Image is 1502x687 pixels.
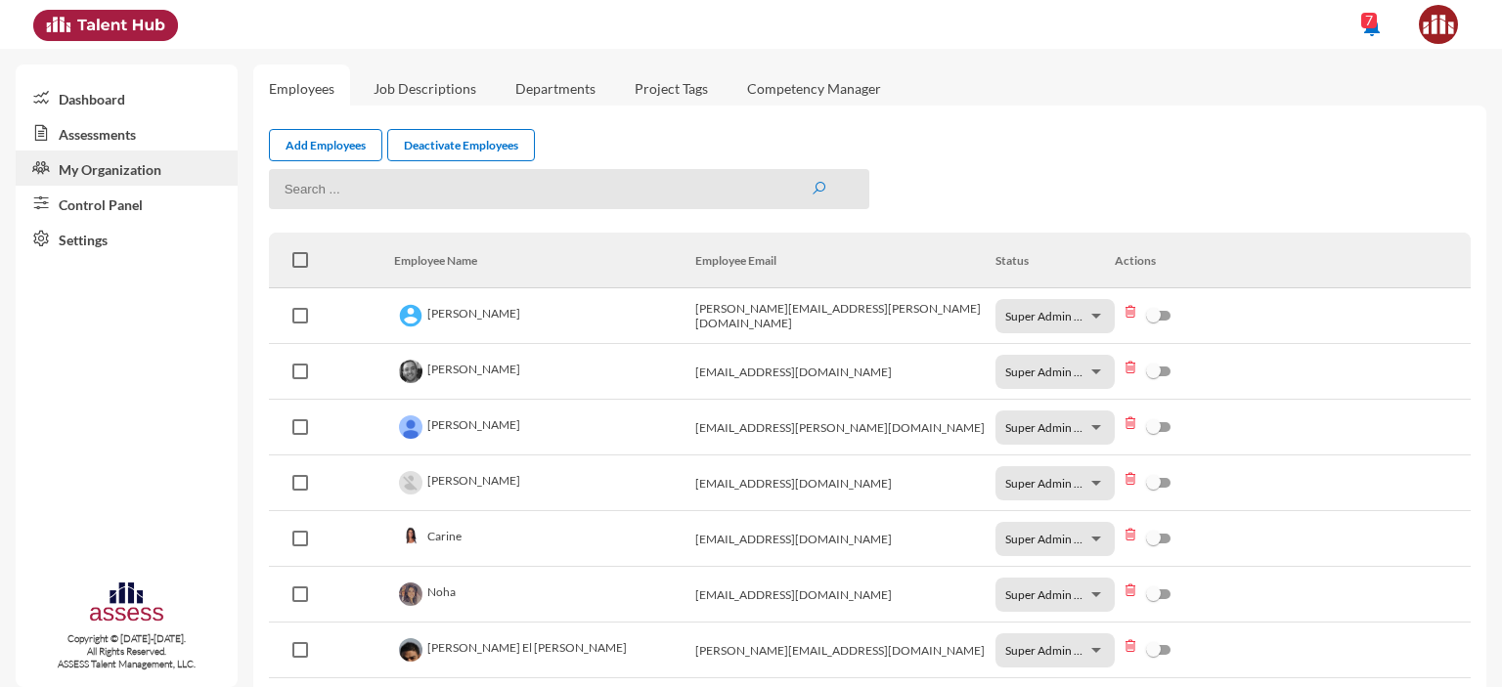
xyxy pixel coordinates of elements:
[695,567,995,623] td: [EMAIL_ADDRESS][DOMAIN_NAME]
[695,233,995,288] th: Employee Email
[619,64,724,112] a: Project Tags
[695,288,995,344] td: [PERSON_NAME][EMAIL_ADDRESS][PERSON_NAME][DOMAIN_NAME]
[500,64,611,112] a: Departments
[358,64,492,112] a: Job Descriptions
[16,80,238,115] a: Dashboard
[731,64,897,112] a: Competency Manager
[394,623,694,678] td: [PERSON_NAME] El [PERSON_NAME]
[695,511,995,567] td: [EMAIL_ADDRESS][DOMAIN_NAME]
[695,623,995,678] td: [PERSON_NAME][EMAIL_ADDRESS][DOMAIN_NAME]
[269,129,382,161] a: Add Employees
[394,455,694,511] td: [PERSON_NAME]
[16,186,238,221] a: Control Panel
[695,344,995,400] td: [EMAIL_ADDRESS][DOMAIN_NAME]
[16,632,238,670] p: Copyright © [DATE]-[DATE]. All Rights Reserved. ASSESS Talent Management, LLC.
[16,115,238,150] a: Assessments
[16,221,238,256] a: Settings
[1115,233,1471,288] th: Actions
[1005,643,1098,658] span: Super Admin User
[394,400,694,455] td: [PERSON_NAME]
[1360,15,1384,38] mat-icon: notifications
[695,455,995,511] td: [EMAIL_ADDRESS][DOMAIN_NAME]
[394,344,694,400] td: [PERSON_NAME]
[1005,476,1098,491] span: Super Admin User
[16,150,238,186] a: My Organization
[394,567,694,623] td: Noha
[88,580,165,627] img: assesscompany-logo.png
[1361,13,1377,28] div: 7
[253,64,350,112] a: Employees
[1005,309,1098,323] span: Super Admin User
[1005,532,1098,546] span: Super Admin User
[394,511,694,567] td: Carine
[1005,420,1098,435] span: Super Admin User
[394,288,694,344] td: [PERSON_NAME]
[269,169,870,209] input: Search ...
[1005,587,1098,602] span: Super Admin User
[995,233,1115,288] th: Status
[695,400,995,455] td: [EMAIL_ADDRESS][PERSON_NAME][DOMAIN_NAME]
[387,129,535,161] a: Deactivate Employees
[1005,365,1098,379] span: Super Admin User
[394,233,694,288] th: Employee Name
